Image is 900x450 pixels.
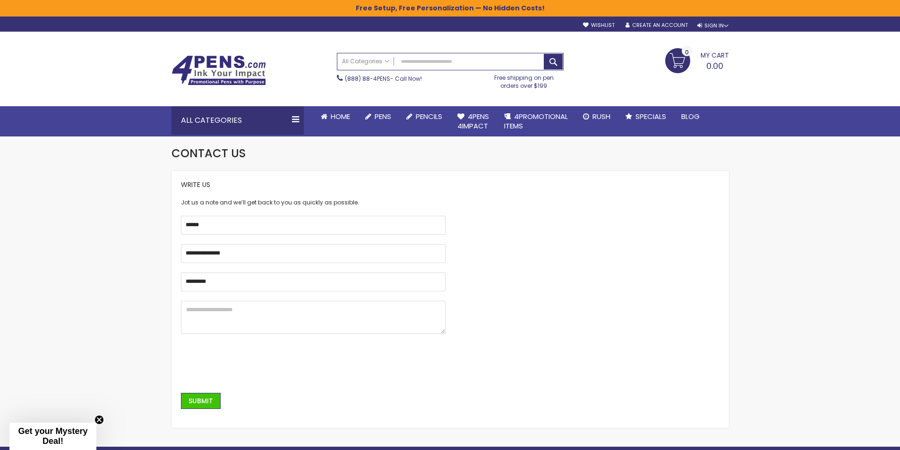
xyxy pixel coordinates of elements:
a: 0.00 0 [665,48,729,72]
a: Home [313,106,358,127]
button: Close teaser [94,415,104,425]
div: Jot us a note and we’ll get back to you as quickly as possible. [181,199,446,206]
span: Blog [681,111,700,121]
span: Pencils [416,111,442,121]
a: Pens [358,106,399,127]
span: Specials [635,111,666,121]
button: Submit [181,393,221,409]
span: All Categories [342,58,389,65]
span: Pens [375,111,391,121]
span: Home [331,111,350,121]
a: Pencils [399,106,450,127]
span: Write Us [181,180,210,189]
a: Blog [674,106,707,127]
a: 4PROMOTIONALITEMS [497,106,575,137]
a: (888) 88-4PENS [345,75,390,83]
a: Rush [575,106,618,127]
span: 4Pens 4impact [457,111,489,131]
div: All Categories [171,106,304,135]
a: Specials [618,106,674,127]
span: 4PROMOTIONAL ITEMS [504,111,568,131]
span: Rush [592,111,610,121]
span: 0 [685,48,689,57]
span: Contact Us [171,145,246,161]
div: Sign In [697,22,729,29]
a: Wishlist [583,22,615,29]
div: Get your Mystery Deal!Close teaser [9,423,96,450]
div: Free shipping on pen orders over $199 [484,70,564,89]
img: 4Pens Custom Pens and Promotional Products [171,55,266,85]
a: All Categories [337,53,394,69]
span: Submit [189,396,213,406]
a: Create an Account [626,22,688,29]
span: 0.00 [706,60,723,72]
span: - Call Now! [345,75,422,83]
span: Get your Mystery Deal! [18,426,87,446]
a: 4Pens4impact [450,106,497,137]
